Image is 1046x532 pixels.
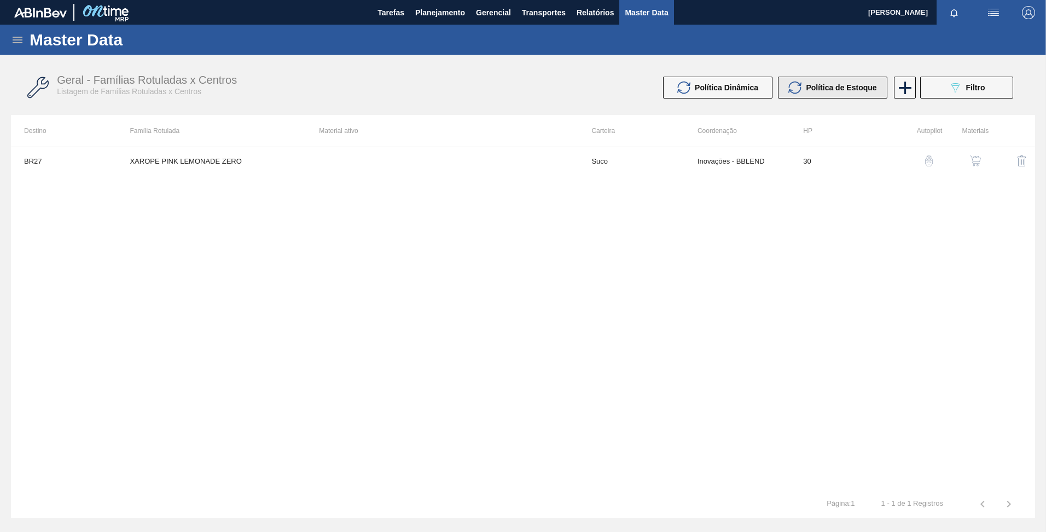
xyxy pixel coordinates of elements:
[868,490,956,508] td: 1 - 1 de 1 Registros
[1009,148,1035,174] button: delete-icon
[987,6,1000,19] img: userActions
[1015,154,1028,167] img: delete-icon
[57,74,237,86] span: Geral - Famílias Rotuladas x Centros
[942,115,989,147] th: Materiais
[790,115,896,147] th: HP
[916,148,942,174] button: auto-pilot-icon
[966,83,985,92] span: Filtro
[14,8,67,18] img: TNhmsLtSVTkK8tSr43FrP2fwEKptu5GPRR3wAAAABJRU5ErkJggg==
[578,115,684,147] th: Carteira
[970,155,981,166] img: shopping-cart-icon
[893,77,915,99] div: Nova Família Rotulada x Centro
[684,115,790,147] th: Coordenação
[11,147,117,175] td: BR27
[813,490,868,508] td: Página : 1
[625,6,668,19] span: Master Data
[695,83,758,92] span: Política Dinâmica
[30,33,224,46] h1: Master Data
[11,115,117,147] th: Destino
[663,77,778,99] div: Atualizar Política Dinâmica
[920,77,1013,99] button: Filtro
[684,147,790,175] td: Inovações - BBLEND
[806,83,876,92] span: Política de Estoque
[578,147,684,175] td: Suco
[577,6,614,19] span: Relatórios
[937,5,972,20] button: Notificações
[415,6,465,19] span: Planejamento
[778,77,887,99] button: Política de Estoque
[117,147,306,175] td: XAROPE PINK LEMONADE ZERO
[915,77,1019,99] div: Filtrar Família Rotulada x Centro
[663,77,772,99] button: Política Dinâmica
[902,148,943,174] div: Configuração Auto Pilot
[117,115,306,147] th: Família Rotulada
[57,87,201,96] span: Listagem de Famílias Rotuladas x Centros
[377,6,404,19] span: Tarefas
[962,148,989,174] button: shopping-cart-icon
[1022,6,1035,19] img: Logout
[790,147,896,175] td: 30
[306,115,578,147] th: Material ativo
[994,148,1035,174] div: Excluir Família Rotulada X Centro
[522,6,566,19] span: Transportes
[923,155,934,166] img: auto-pilot-icon
[778,77,893,99] div: Atualizar Política de Estoque em Massa
[896,115,943,147] th: Autopilot
[476,6,511,19] span: Gerencial
[948,148,989,174] div: Ver Materiais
